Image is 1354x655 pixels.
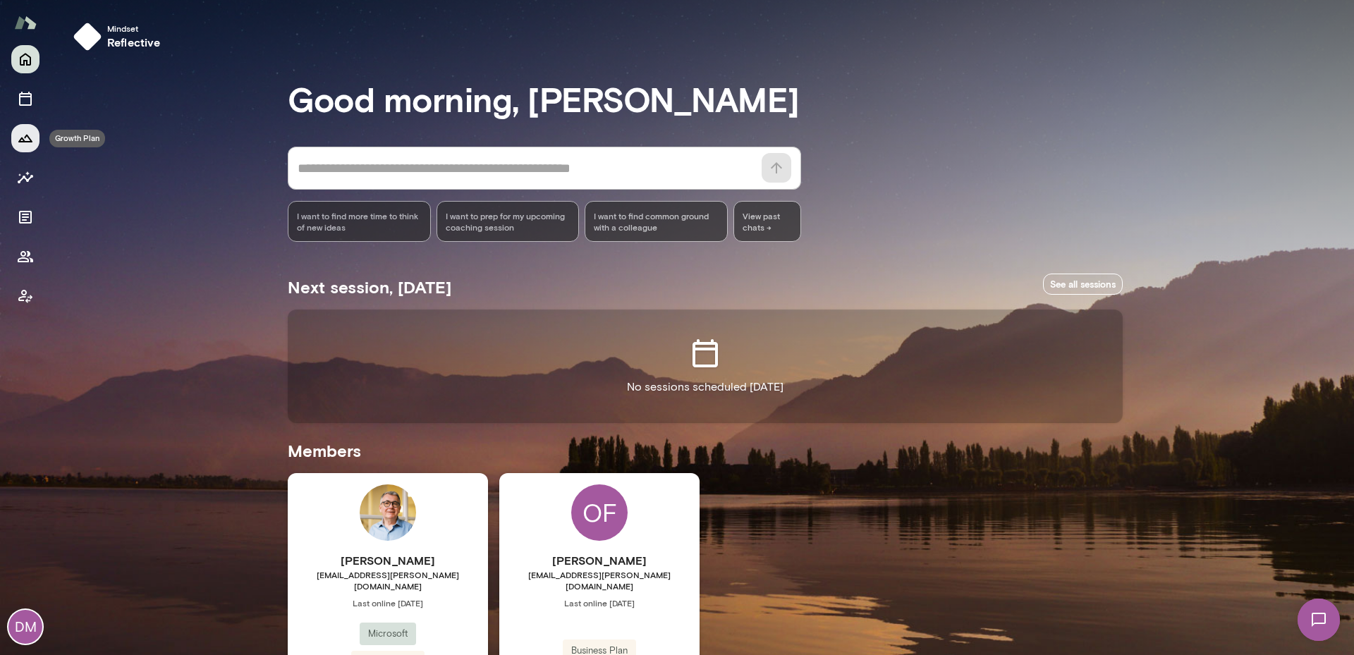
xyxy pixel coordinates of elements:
button: Growth Plan [11,124,39,152]
h5: Members [288,439,1123,462]
div: I want to find more time to think of new ideas [288,201,431,242]
div: Growth Plan [49,130,105,147]
div: I want to prep for my upcoming coaching session [437,201,580,242]
div: I want to find common ground with a colleague [585,201,728,242]
h6: reflective [107,34,161,51]
h5: Next session, [DATE] [288,276,451,298]
p: No sessions scheduled [DATE] [627,379,783,396]
button: Mindsetreflective [68,17,172,56]
span: [EMAIL_ADDRESS][PERSON_NAME][DOMAIN_NAME] [288,569,488,592]
a: See all sessions [1043,274,1123,295]
span: Last online [DATE] [499,597,700,608]
img: Mento [14,9,37,36]
div: DM [8,610,42,644]
button: Members [11,243,39,271]
button: Home [11,45,39,73]
button: Insights [11,164,39,192]
button: Sessions [11,85,39,113]
span: Mindset [107,23,161,34]
h3: Good morning, [PERSON_NAME] [288,79,1123,118]
div: OF [571,484,628,541]
button: Client app [11,282,39,310]
h6: [PERSON_NAME] [288,552,488,569]
span: View past chats -> [733,201,801,242]
span: Microsoft [360,627,416,641]
span: Last online [DATE] [288,597,488,608]
span: [EMAIL_ADDRESS][PERSON_NAME][DOMAIN_NAME] [499,569,700,592]
span: I want to find common ground with a colleague [594,210,719,233]
span: I want to prep for my upcoming coaching session [446,210,571,233]
button: Documents [11,203,39,231]
h6: [PERSON_NAME] [499,552,700,569]
span: I want to find more time to think of new ideas [297,210,422,233]
img: mindset [73,23,102,51]
img: Scott Bowie [360,484,416,541]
